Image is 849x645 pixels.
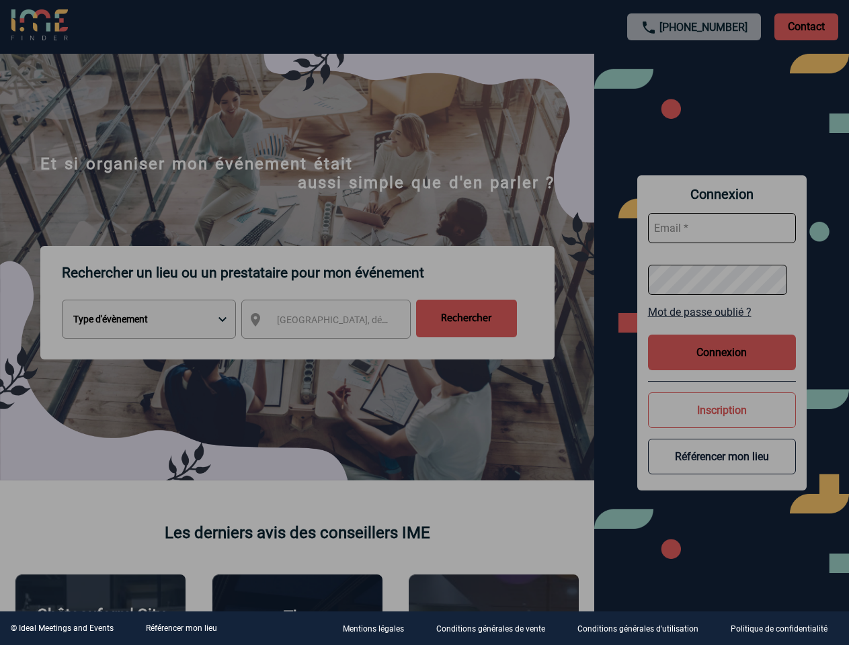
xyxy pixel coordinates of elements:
[577,625,698,634] p: Conditions générales d'utilisation
[11,623,114,633] div: © Ideal Meetings and Events
[436,625,545,634] p: Conditions générales de vente
[343,625,404,634] p: Mentions légales
[567,622,720,635] a: Conditions générales d'utilisation
[720,622,849,635] a: Politique de confidentialité
[146,623,217,633] a: Référencer mon lieu
[731,625,827,634] p: Politique de confidentialité
[426,622,567,635] a: Conditions générales de vente
[332,622,426,635] a: Mentions légales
